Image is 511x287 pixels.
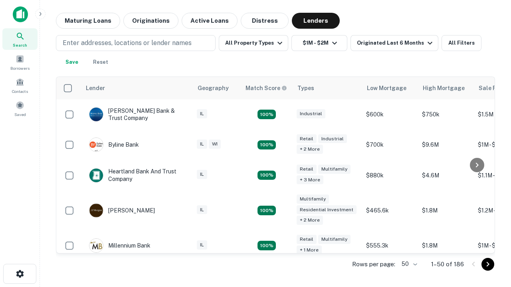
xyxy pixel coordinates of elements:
button: Save your search to get updates of matches that match your search criteria. [59,54,85,70]
div: Heartland Bank And Trust Company [89,168,185,182]
img: picture [89,204,103,217]
p: 1–50 of 186 [431,259,464,269]
td: $1.8M [418,191,474,231]
div: Matching Properties: 16, hasApolloMatch: undefined [257,241,276,250]
button: Enter addresses, locations or lender names [56,35,216,51]
div: Matching Properties: 28, hasApolloMatch: undefined [257,110,276,119]
div: IL [197,205,207,214]
span: Search [13,42,27,48]
img: picture [89,169,103,182]
td: $465.6k [362,191,418,231]
button: All Property Types [219,35,288,51]
div: [PERSON_NAME] Bank & Trust Company [89,107,185,122]
div: Matching Properties: 19, hasApolloMatch: undefined [257,171,276,180]
td: $9.6M [418,130,474,160]
img: capitalize-icon.png [13,6,28,22]
div: Industrial [297,109,325,118]
td: $700k [362,130,418,160]
div: Types [297,83,314,93]
div: Retail [297,235,317,244]
div: IL [197,109,207,118]
p: Enter addresses, locations or lender names [63,38,192,48]
div: Byline Bank [89,138,139,152]
td: $1.8M [418,230,474,261]
button: Maturing Loans [56,13,120,29]
div: Retail [297,165,317,174]
button: Go to next page [481,258,494,271]
div: Multifamily [297,195,329,204]
div: Multifamily [318,165,351,174]
div: + 2 more [297,216,323,225]
button: $1M - $2M [291,35,347,51]
img: picture [89,138,103,151]
button: Originated Last 6 Months [351,35,438,51]
a: Saved [2,98,38,119]
div: Lender [86,83,105,93]
div: Millennium Bank [89,238,151,253]
div: WI [209,140,221,149]
th: Types [293,77,362,99]
div: IL [197,140,207,149]
iframe: Chat Widget [471,198,511,236]
div: IL [197,170,207,179]
th: Low Mortgage [362,77,418,99]
button: All Filters [442,35,481,51]
button: Distress [241,13,289,29]
img: picture [89,239,103,252]
div: Low Mortgage [367,83,406,93]
td: $600k [362,99,418,130]
a: Borrowers [2,51,38,73]
p: Rows per page: [352,259,395,269]
div: + 2 more [297,145,323,154]
div: Retail [297,134,317,143]
div: Geography [198,83,229,93]
img: picture [89,108,103,121]
td: $4.6M [418,160,474,190]
button: Originations [123,13,178,29]
th: Lender [81,77,193,99]
span: Borrowers [10,65,30,71]
div: High Mortgage [423,83,465,93]
button: Active Loans [182,13,238,29]
div: Multifamily [318,235,351,244]
span: Saved [14,111,26,118]
button: Lenders [292,13,340,29]
div: + 3 more [297,175,323,185]
div: Industrial [318,134,347,143]
div: Originated Last 6 Months [357,38,435,48]
span: Contacts [12,88,28,94]
div: 50 [398,258,418,270]
div: IL [197,240,207,250]
a: Search [2,28,38,50]
div: [PERSON_NAME] [89,203,155,218]
button: Reset [88,54,113,70]
th: Geography [193,77,241,99]
h6: Match Score [246,84,285,92]
div: Capitalize uses an advanced AI algorithm to match your search with the best lender. The match sco... [246,84,287,92]
a: Contacts [2,75,38,96]
div: Matching Properties: 27, hasApolloMatch: undefined [257,206,276,215]
div: Matching Properties: 20, hasApolloMatch: undefined [257,140,276,150]
div: Residential Investment [297,205,357,214]
th: High Mortgage [418,77,474,99]
td: $750k [418,99,474,130]
div: + 1 more [297,246,322,255]
td: $880k [362,160,418,190]
td: $555.3k [362,230,418,261]
th: Capitalize uses an advanced AI algorithm to match your search with the best lender. The match sco... [241,77,293,99]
